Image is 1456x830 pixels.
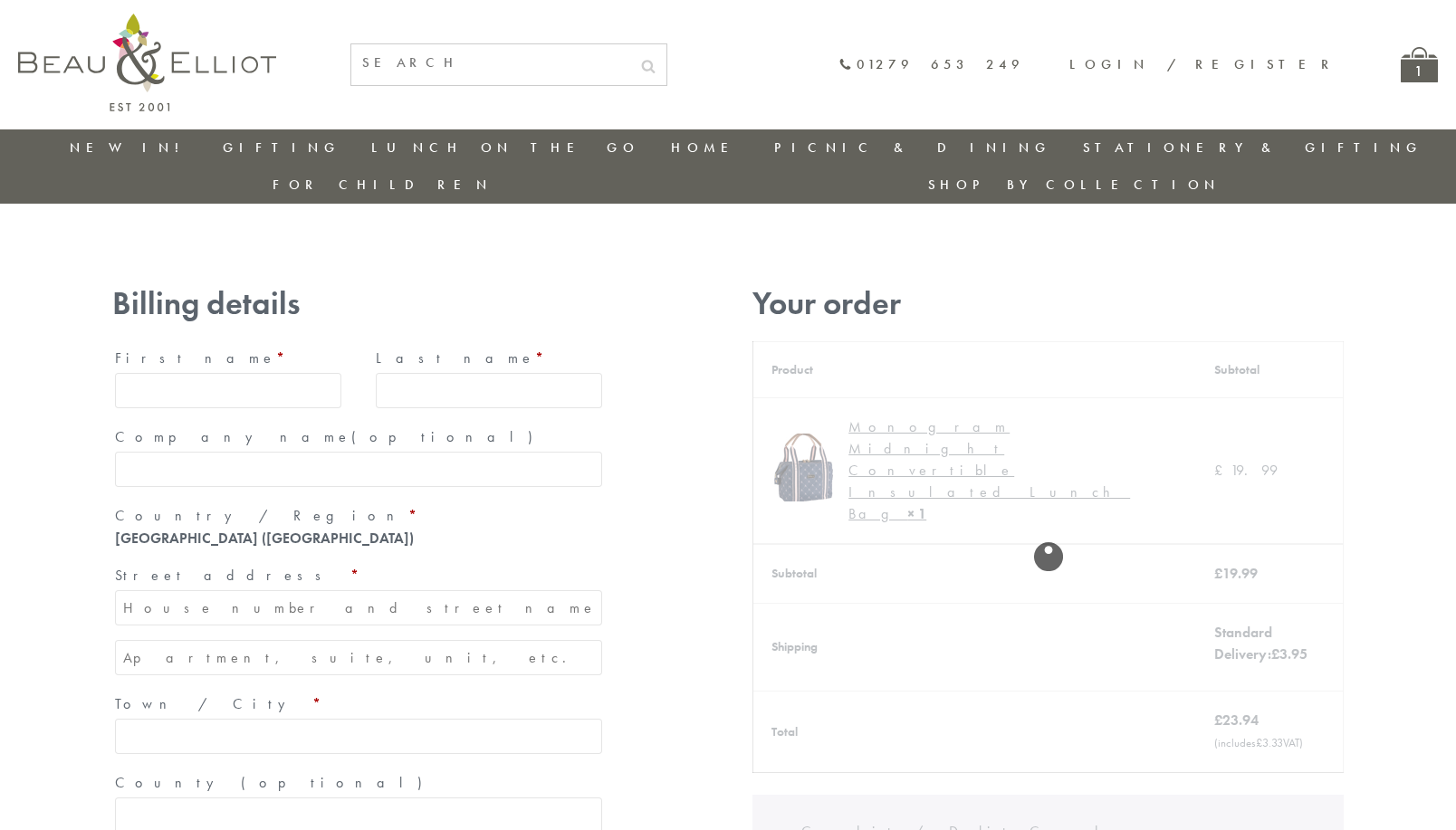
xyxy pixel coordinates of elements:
[671,138,743,157] a: Home
[351,44,630,81] input: SEARCH
[115,529,414,548] strong: [GEOGRAPHIC_DATA] ([GEOGRAPHIC_DATA])
[115,640,602,675] input: Apartment, suite, unit, etc. (optional)
[752,285,1344,322] h3: Your order
[774,138,1051,157] a: Picnic & Dining
[18,14,276,111] img: logo
[1069,55,1337,73] a: Login / Register
[115,590,602,625] input: House number and street name
[1401,47,1438,82] a: 1
[115,561,602,590] label: Street address
[241,773,433,792] span: (optional)
[115,690,602,719] label: Town / City
[112,285,605,322] h3: Billing details
[371,138,639,157] a: Lunch On The Go
[115,768,602,797] label: County
[1083,138,1422,157] a: Stationery & Gifting
[223,138,340,157] a: Gifting
[376,344,602,373] label: Last name
[838,57,1024,72] a: 01279 653 249
[115,344,341,373] label: First name
[273,176,493,194] a: For Children
[70,138,191,157] a: New in!
[928,176,1221,194] a: Shop by collection
[351,427,543,446] span: (optional)
[115,501,602,530] label: Country / Region
[115,423,602,452] label: Company name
